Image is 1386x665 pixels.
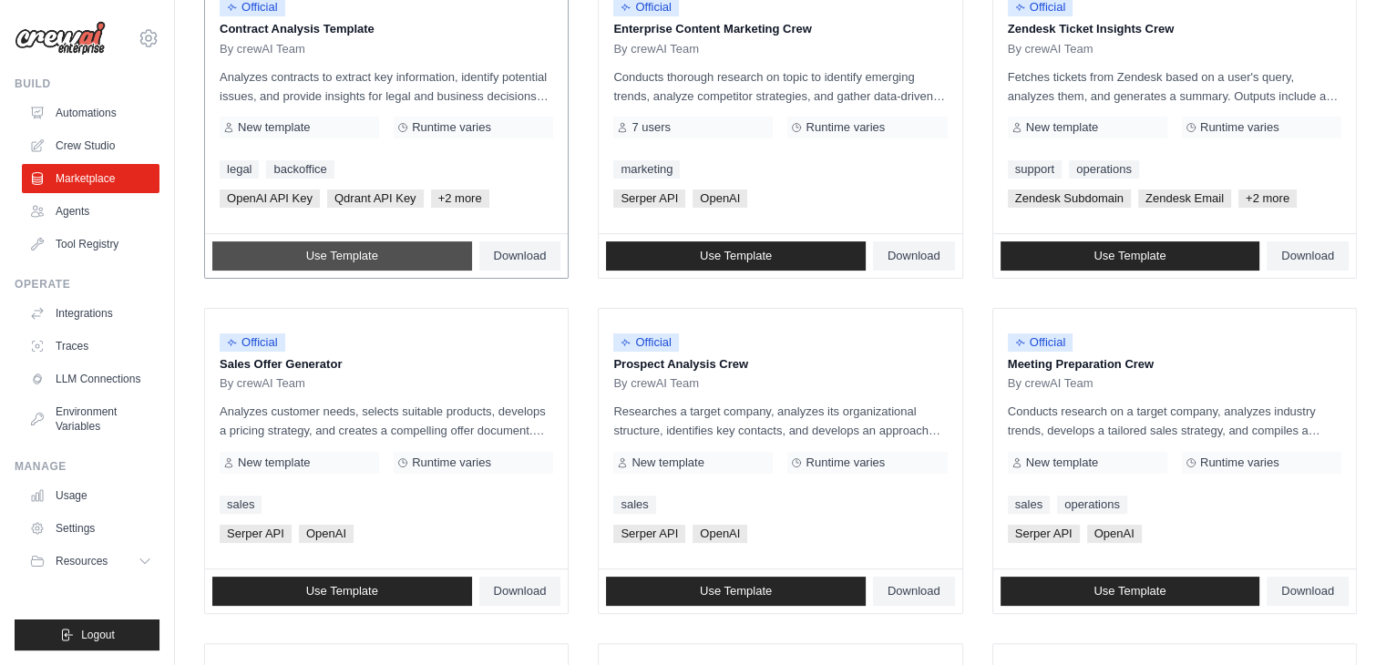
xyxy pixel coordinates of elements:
span: 7 users [631,120,671,135]
a: legal [220,160,259,179]
span: Resources [56,554,108,568]
a: Use Template [212,577,472,606]
span: Official [220,333,285,352]
span: Download [1281,584,1334,598]
a: sales [220,496,262,514]
span: Download [494,584,547,598]
div: Operate [15,277,159,292]
p: Enterprise Content Marketing Crew [613,20,947,38]
a: LLM Connections [22,364,159,394]
span: Zendesk Subdomain [1008,189,1131,208]
a: Integrations [22,299,159,328]
span: Runtime varies [806,455,885,470]
a: Use Template [1001,577,1260,606]
div: Build [15,77,159,91]
a: Use Template [1001,241,1260,271]
img: Logo [15,21,106,56]
span: +2 more [1238,189,1297,208]
a: sales [1008,496,1050,514]
a: Settings [22,514,159,543]
a: Download [1267,241,1349,271]
a: Download [479,241,561,271]
a: operations [1069,160,1139,179]
a: Automations [22,98,159,128]
a: support [1008,160,1062,179]
span: Use Template [1093,249,1165,263]
a: Download [873,577,955,606]
a: Download [1267,577,1349,606]
a: marketing [613,160,680,179]
span: By crewAI Team [1008,42,1093,56]
span: OpenAI [299,525,354,543]
a: Use Template [212,241,472,271]
a: Crew Studio [22,131,159,160]
a: Tool Registry [22,230,159,259]
span: Qdrant API Key [327,189,424,208]
div: Manage [15,459,159,474]
a: Download [873,241,955,271]
span: Runtime varies [412,455,491,470]
span: Use Template [700,584,772,598]
a: Use Template [606,241,866,271]
span: Download [888,584,940,598]
a: Traces [22,332,159,361]
span: By crewAI Team [613,42,699,56]
span: Zendesk Email [1138,189,1231,208]
span: Download [888,249,940,263]
a: Marketplace [22,164,159,193]
a: Agents [22,197,159,226]
span: Serper API [613,189,685,208]
span: Use Template [306,249,378,263]
a: backoffice [266,160,334,179]
span: Download [494,249,547,263]
span: Use Template [700,249,772,263]
span: Use Template [1093,584,1165,598]
p: Analyzes contracts to extract key information, identify potential issues, and provide insights fo... [220,67,553,106]
span: Official [613,333,679,352]
span: New template [1026,120,1098,135]
span: Serper API [1008,525,1080,543]
a: Usage [22,481,159,510]
p: Contract Analysis Template [220,20,553,38]
span: New template [631,455,703,470]
span: Download [1281,249,1334,263]
a: operations [1057,496,1127,514]
a: Use Template [606,577,866,606]
span: New template [238,120,310,135]
span: By crewAI Team [220,42,305,56]
p: Zendesk Ticket Insights Crew [1008,20,1341,38]
span: OpenAI API Key [220,189,320,208]
span: Serper API [613,525,685,543]
a: Environment Variables [22,397,159,441]
span: OpenAI [693,525,747,543]
span: Official [1008,333,1073,352]
a: Download [479,577,561,606]
p: Analyzes customer needs, selects suitable products, develops a pricing strategy, and creates a co... [220,402,553,440]
a: sales [613,496,655,514]
span: Serper API [220,525,292,543]
span: Runtime varies [1200,120,1279,135]
span: Runtime varies [412,120,491,135]
span: +2 more [431,189,489,208]
span: By crewAI Team [1008,376,1093,391]
span: Use Template [306,584,378,598]
span: Logout [81,628,115,642]
p: Meeting Preparation Crew [1008,355,1341,373]
span: New template [1026,455,1098,470]
span: Runtime varies [1200,455,1279,470]
span: OpenAI [693,189,747,208]
p: Conducts research on a target company, analyzes industry trends, develops a tailored sales strate... [1008,402,1341,440]
span: By crewAI Team [613,376,699,391]
p: Sales Offer Generator [220,355,553,373]
span: By crewAI Team [220,376,305,391]
button: Resources [22,547,159,576]
p: Prospect Analysis Crew [613,355,947,373]
p: Fetches tickets from Zendesk based on a user's query, analyzes them, and generates a summary. Out... [1008,67,1341,106]
p: Conducts thorough research on topic to identify emerging trends, analyze competitor strategies, a... [613,67,947,106]
button: Logout [15,619,159,650]
p: Researches a target company, analyzes its organizational structure, identifies key contacts, and ... [613,402,947,440]
span: Runtime varies [806,120,885,135]
span: OpenAI [1087,525,1142,543]
span: New template [238,455,310,470]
